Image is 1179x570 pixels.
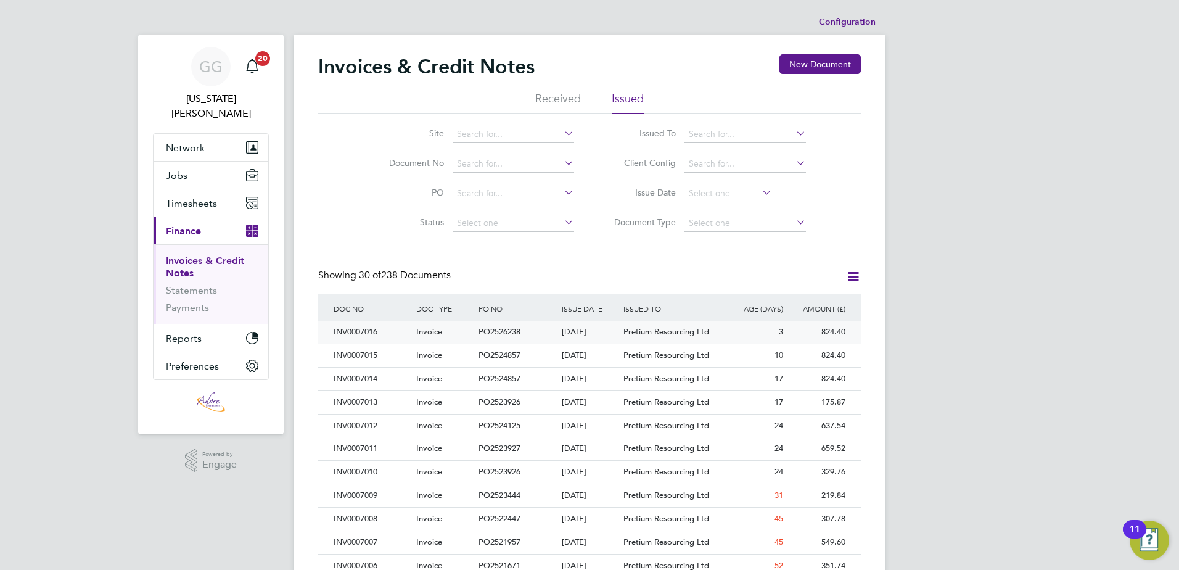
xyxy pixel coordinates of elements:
[786,344,848,367] div: 824.40
[535,91,581,114] li: Received
[331,437,413,460] div: INV0007011
[153,392,269,412] a: Go to home page
[318,269,453,282] div: Showing
[1129,529,1140,545] div: 11
[1130,521,1169,560] button: Open Resource Center, 11 new notifications
[154,352,268,379] button: Preferences
[559,461,621,484] div: [DATE]
[416,350,442,360] span: Invoice
[479,443,520,453] span: PO2523927
[154,134,268,161] button: Network
[819,10,876,35] li: Configuration
[166,332,202,344] span: Reports
[774,537,783,547] span: 45
[166,284,217,296] a: Statements
[623,326,709,337] span: Pretium Resourcing Ltd
[684,126,806,143] input: Search for...
[331,461,413,484] div: INV0007010
[416,397,442,407] span: Invoice
[479,350,520,360] span: PO2524857
[154,162,268,189] button: Jobs
[185,449,237,473] a: Powered byEngage
[197,392,225,412] img: adore-recruitment-logo-retina.png
[479,537,520,547] span: PO2521957
[623,513,709,524] span: Pretium Resourcing Ltd
[786,461,848,484] div: 329.76
[612,91,644,114] li: Issued
[559,391,621,414] div: [DATE]
[786,531,848,554] div: 549.60
[154,217,268,244] button: Finance
[373,128,444,139] label: Site
[774,513,783,524] span: 45
[453,126,574,143] input: Search for...
[623,443,709,453] span: Pretium Resourcing Ltd
[166,360,219,372] span: Preferences
[331,391,413,414] div: INV0007013
[605,128,676,139] label: Issued To
[331,344,413,367] div: INV0007015
[331,508,413,531] div: INV0007008
[416,513,442,524] span: Invoice
[416,420,442,431] span: Invoice
[166,170,187,181] span: Jobs
[786,508,848,531] div: 307.78
[202,449,237,460] span: Powered by
[786,294,848,323] div: AMOUNT (£)
[684,215,806,232] input: Select one
[779,326,783,337] span: 3
[154,244,268,324] div: Finance
[786,437,848,460] div: 659.52
[786,368,848,390] div: 824.40
[605,187,676,198] label: Issue Date
[413,294,475,323] div: DOC TYPE
[359,269,381,281] span: 30 of
[166,255,244,279] a: Invoices & Credit Notes
[331,484,413,507] div: INV0007009
[786,415,848,437] div: 637.54
[559,531,621,554] div: [DATE]
[605,217,676,228] label: Document Type
[166,142,205,154] span: Network
[623,420,709,431] span: Pretium Resourcing Ltd
[154,189,268,217] button: Timesheets
[479,326,520,337] span: PO2526238
[774,490,783,500] span: 31
[559,294,621,323] div: ISSUE DATE
[475,294,558,323] div: PO NO
[154,324,268,352] button: Reports
[416,443,442,453] span: Invoice
[623,537,709,547] span: Pretium Resourcing Ltd
[416,373,442,384] span: Invoice
[623,350,709,360] span: Pretium Resourcing Ltd
[559,508,621,531] div: [DATE]
[623,397,709,407] span: Pretium Resourcing Ltd
[255,51,270,66] span: 20
[331,415,413,437] div: INV0007012
[774,373,783,384] span: 17
[331,321,413,344] div: INV0007016
[479,397,520,407] span: PO2523926
[373,217,444,228] label: Status
[202,460,237,470] span: Engage
[786,391,848,414] div: 175.87
[479,420,520,431] span: PO2524125
[774,397,783,407] span: 17
[559,437,621,460] div: [DATE]
[318,54,535,79] h2: Invoices & Credit Notes
[416,466,442,477] span: Invoice
[786,484,848,507] div: 219.84
[623,373,709,384] span: Pretium Resourcing Ltd
[779,54,861,74] button: New Document
[453,155,574,173] input: Search for...
[166,302,209,313] a: Payments
[166,197,217,209] span: Timesheets
[199,59,223,75] span: GG
[416,490,442,500] span: Invoice
[774,443,783,453] span: 24
[605,157,676,168] label: Client Config
[153,91,269,121] span: Georgia Grant
[786,321,848,344] div: 824.40
[153,47,269,121] a: GG[US_STATE][PERSON_NAME]
[774,466,783,477] span: 24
